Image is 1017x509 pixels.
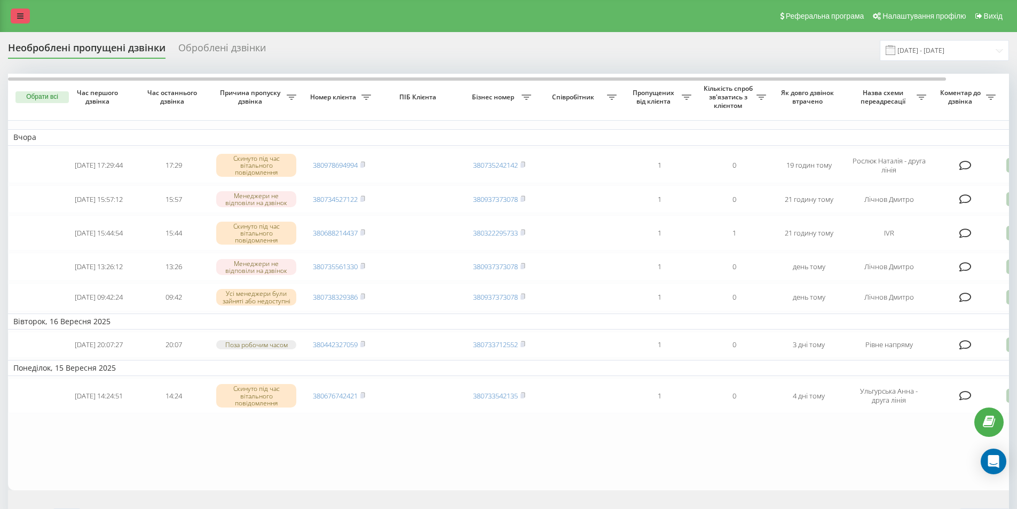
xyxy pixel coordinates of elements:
[216,340,296,349] div: Поза робочим часом
[61,378,136,413] td: [DATE] 14:24:51
[216,259,296,275] div: Менеджери не відповіли на дзвінок
[542,93,607,101] span: Співробітник
[697,332,771,358] td: 0
[622,148,697,183] td: 1
[771,332,846,358] td: 3 дні тому
[136,148,211,183] td: 17:29
[61,185,136,214] td: [DATE] 15:57:12
[8,42,165,59] div: Необроблені пропущені дзвінки
[771,185,846,214] td: 21 годину тому
[771,215,846,250] td: 21 годину тому
[61,283,136,311] td: [DATE] 09:42:24
[313,160,358,170] a: 380978694994
[145,89,202,105] span: Час останнього дзвінка
[697,215,771,250] td: 1
[771,378,846,413] td: 4 дні тому
[136,378,211,413] td: 14:24
[473,292,518,302] a: 380937373078
[313,391,358,401] a: 380676742421
[61,253,136,281] td: [DATE] 13:26:12
[473,160,518,170] a: 380735242142
[61,332,136,358] td: [DATE] 20:07:27
[846,253,932,281] td: Лічнов Дмитро
[307,93,361,101] span: Номер клієнта
[771,283,846,311] td: день тому
[216,154,296,177] div: Скинуто під час вітального повідомлення
[780,89,838,105] span: Як довго дзвінок втрачено
[846,185,932,214] td: Лічнов Дмитро
[313,194,358,204] a: 380734527122
[846,332,932,358] td: Рівне напряму
[622,215,697,250] td: 1
[702,84,756,109] span: Кількість спроб зв'язатись з клієнтом
[937,89,986,105] span: Коментар до дзвінка
[622,378,697,413] td: 1
[697,283,771,311] td: 0
[136,215,211,250] td: 15:44
[473,340,518,349] a: 380733712552
[136,253,211,281] td: 13:26
[216,384,296,408] div: Скинуто під час вітального повідомлення
[473,391,518,401] a: 380733542135
[61,148,136,183] td: [DATE] 17:29:44
[467,93,522,101] span: Бізнес номер
[882,12,966,20] span: Налаштування профілю
[846,378,932,413] td: Ульгурська Анна - друга лінія
[852,89,917,105] span: Назва схеми переадресації
[786,12,864,20] span: Реферальна програма
[473,228,518,238] a: 380322295733
[313,292,358,302] a: 380738329386
[216,191,296,207] div: Менеджери не відповіли на дзвінок
[70,89,128,105] span: Час першого дзвінка
[313,228,358,238] a: 380688214437
[136,283,211,311] td: 09:42
[313,340,358,349] a: 380442327059
[216,289,296,305] div: Усі менеджери були зайняті або недоступні
[697,185,771,214] td: 0
[61,215,136,250] td: [DATE] 15:44:54
[846,283,932,311] td: Лічнов Дмитро
[136,185,211,214] td: 15:57
[178,42,266,59] div: Оброблені дзвінки
[771,253,846,281] td: день тому
[622,185,697,214] td: 1
[697,378,771,413] td: 0
[473,194,518,204] a: 380937373078
[15,91,69,103] button: Обрати всі
[697,148,771,183] td: 0
[981,449,1006,474] div: Open Intercom Messenger
[697,253,771,281] td: 0
[846,148,932,183] td: Рослюк Наталія - друга лінія
[846,215,932,250] td: IVR
[136,332,211,358] td: 20:07
[622,283,697,311] td: 1
[473,262,518,271] a: 380937373078
[216,222,296,245] div: Скинуто під час вітального повідомлення
[771,148,846,183] td: 19 годин тому
[385,93,453,101] span: ПІБ Клієнта
[216,89,287,105] span: Причина пропуску дзвінка
[622,253,697,281] td: 1
[313,262,358,271] a: 380735561330
[627,89,682,105] span: Пропущених від клієнта
[984,12,1003,20] span: Вихід
[622,332,697,358] td: 1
